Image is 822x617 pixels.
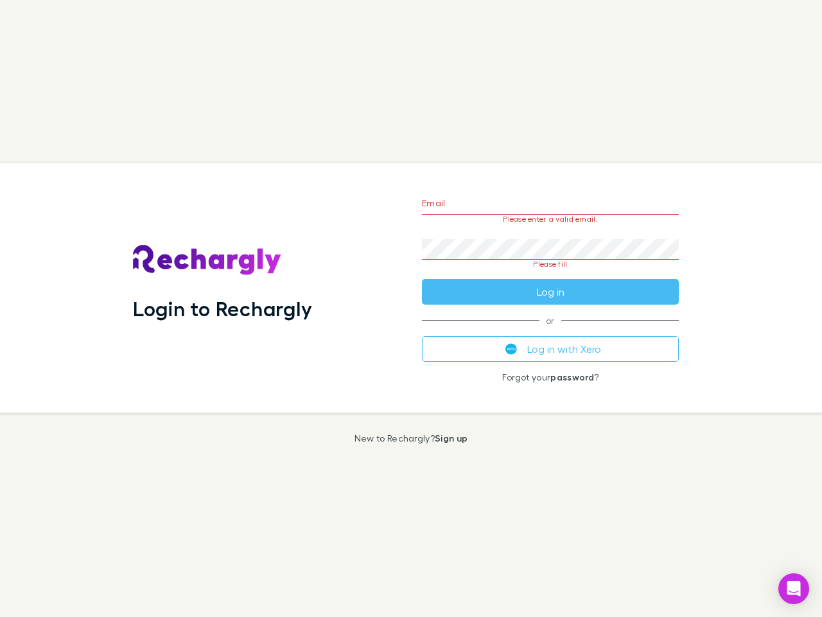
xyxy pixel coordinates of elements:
a: Sign up [435,433,468,443]
img: Rechargly's Logo [133,245,282,276]
img: Xero's logo [505,343,517,355]
div: Open Intercom Messenger [778,573,809,604]
button: Log in with Xero [422,336,679,362]
p: New to Rechargly? [354,433,468,443]
p: Please enter a valid email. [422,215,679,224]
button: Log in [422,279,679,305]
h1: Login to Rechargly [133,296,312,321]
a: password [550,371,594,382]
p: Please fill [422,260,679,269]
p: Forgot your ? [422,372,679,382]
span: or [422,320,679,321]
